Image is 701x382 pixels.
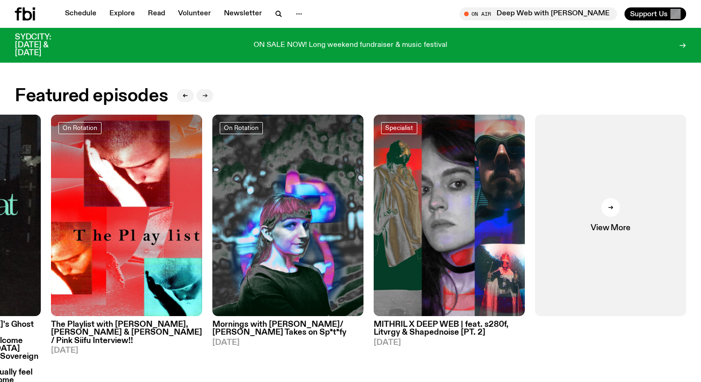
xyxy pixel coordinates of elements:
[630,10,668,18] span: Support Us
[51,347,202,355] span: [DATE]
[104,7,140,20] a: Explore
[254,41,447,50] p: ON SALE NOW! Long weekend fundraiser & music festival
[212,339,363,347] span: [DATE]
[224,124,259,131] span: On Rotation
[51,321,202,344] h3: The Playlist with [PERSON_NAME], [PERSON_NAME] & [PERSON_NAME] / Pink Siifu Interview!!
[625,7,686,20] button: Support Us
[172,7,217,20] a: Volunteer
[374,339,525,347] span: [DATE]
[51,115,202,317] img: The cover image for this episode of The Playlist, featuring the title of the show as well as the ...
[374,316,525,346] a: MITHRIL X DEEP WEB | feat. s280f, Litvrgy & Shapednoise [PT. 2][DATE]
[220,122,263,134] a: On Rotation
[142,7,171,20] a: Read
[63,124,97,131] span: On Rotation
[59,7,102,20] a: Schedule
[212,321,363,337] h3: Mornings with [PERSON_NAME]/ [PERSON_NAME] Takes on Sp*t*fy
[58,122,102,134] a: On Rotation
[15,88,168,104] h2: Featured episodes
[385,124,413,131] span: Specialist
[535,115,686,317] a: View More
[459,7,617,20] button: On AirDeep Web with [PERSON_NAME]
[212,316,363,346] a: Mornings with [PERSON_NAME]/ [PERSON_NAME] Takes on Sp*t*fy[DATE]
[591,224,630,232] span: View More
[374,321,525,337] h3: MITHRIL X DEEP WEB | feat. s280f, Litvrgy & Shapednoise [PT. 2]
[218,7,268,20] a: Newsletter
[381,122,417,134] a: Specialist
[51,316,202,354] a: The Playlist with [PERSON_NAME], [PERSON_NAME] & [PERSON_NAME] / Pink Siifu Interview!![DATE]
[15,33,74,57] h3: SYDCITY: [DATE] & [DATE]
